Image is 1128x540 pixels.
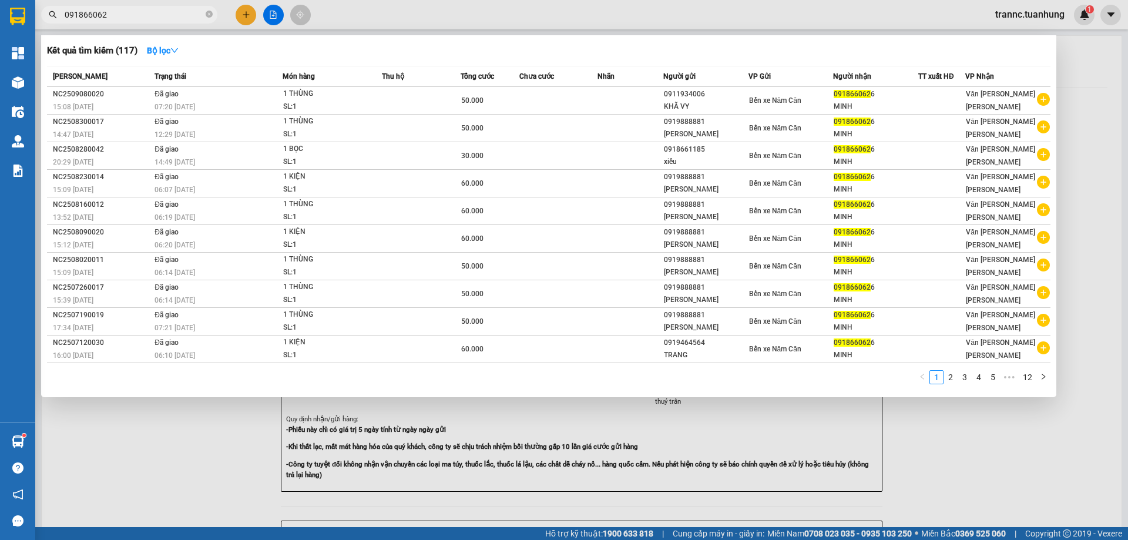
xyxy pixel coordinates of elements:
a: 5 [986,371,999,384]
div: 6 [834,254,918,266]
span: 50.000 [461,124,484,132]
div: 1 KIỆN [283,336,371,349]
span: 091866062 [834,90,871,98]
span: Bến xe Năm Căn [749,234,801,243]
a: 1 [930,371,943,384]
div: [PERSON_NAME] [664,266,748,279]
div: NC2508230014 [53,171,151,183]
span: 091866062 [834,118,871,126]
span: Văn [PERSON_NAME] [PERSON_NAME] [966,145,1035,166]
div: TRANG [664,349,748,361]
h3: Kết quả tìm kiếm ( 117 ) [47,45,137,57]
span: 091866062 [834,338,871,347]
div: NC2507190019 [53,309,151,321]
a: 12 [1019,371,1036,384]
div: 1 THÙNG [283,198,371,211]
div: [PERSON_NAME] [664,321,748,334]
span: 15:08 [DATE] [53,103,93,111]
span: notification [12,489,23,500]
span: 06:20 [DATE] [155,241,195,249]
span: 14:49 [DATE] [155,158,195,166]
span: 17:34 [DATE] [53,324,93,332]
span: TT xuất HĐ [918,72,954,81]
div: 0919888881 [664,226,748,239]
div: 0919464564 [664,337,748,349]
li: 1 [929,370,944,384]
div: MINH [834,321,918,334]
span: plus-circle [1037,341,1050,354]
span: 60.000 [461,207,484,215]
span: close-circle [206,9,213,21]
div: SL: 1 [283,349,371,362]
span: Bến xe Năm Căn [749,290,801,298]
span: Trạng thái [155,72,186,81]
li: 4 [972,370,986,384]
div: 1 KIỆN [283,226,371,239]
span: Văn [PERSON_NAME] [PERSON_NAME] [966,90,1035,111]
span: 091866062 [834,173,871,181]
div: xiếu [664,156,748,168]
div: 1 THÙNG [283,115,371,128]
span: Văn [PERSON_NAME] [PERSON_NAME] [966,311,1035,332]
span: Đã giao [155,200,179,209]
span: 091866062 [834,311,871,319]
span: 50.000 [461,290,484,298]
span: close-circle [206,11,213,18]
div: SL: 1 [283,294,371,307]
div: NC2508090020 [53,226,151,239]
div: 6 [834,337,918,349]
span: Đã giao [155,173,179,181]
div: [PERSON_NAME] [664,183,748,196]
a: 2 [944,371,957,384]
span: Nhãn [597,72,615,81]
span: VP Gửi [748,72,771,81]
sup: 1 [22,434,26,437]
span: plus-circle [1037,93,1050,106]
div: SL: 1 [283,239,371,251]
span: down [170,46,179,55]
li: Next Page [1036,370,1050,384]
a: 4 [972,371,985,384]
span: Văn [PERSON_NAME] [PERSON_NAME] [966,228,1035,249]
span: 50.000 [461,262,484,270]
span: Bến xe Năm Căn [749,124,801,132]
img: warehouse-icon [12,76,24,89]
div: NC2508160012 [53,199,151,211]
span: 30.000 [461,152,484,160]
span: Bến xe Năm Căn [749,152,801,160]
span: Đã giao [155,256,179,264]
span: Bến xe Năm Căn [749,317,801,326]
span: 06:10 [DATE] [155,351,195,360]
span: Văn [PERSON_NAME] [PERSON_NAME] [966,118,1035,139]
span: plus-circle [1037,231,1050,244]
div: MINH [834,349,918,361]
li: 12 [1019,370,1036,384]
div: 6 [834,116,918,128]
span: 16:00 [DATE] [53,351,93,360]
div: 1 KIỆN [283,170,371,183]
span: Văn [PERSON_NAME] [PERSON_NAME] [966,173,1035,194]
span: Thu hộ [382,72,404,81]
div: 0918661185 [664,143,748,156]
li: 2 [944,370,958,384]
span: Tổng cước [461,72,494,81]
span: Đã giao [155,283,179,291]
div: [PERSON_NAME] [664,128,748,140]
li: 5 [986,370,1000,384]
span: Bến xe Năm Căn [749,179,801,187]
div: 6 [834,281,918,294]
div: MINH [834,239,918,251]
span: Bến xe Năm Căn [749,345,801,353]
li: Next 5 Pages [1000,370,1019,384]
div: [PERSON_NAME] [664,239,748,251]
span: 60.000 [461,179,484,187]
div: 0911934006 [664,88,748,100]
div: NC2508020011 [53,254,151,266]
div: 0919888881 [664,116,748,128]
span: Văn [PERSON_NAME] [PERSON_NAME] [966,338,1035,360]
div: MINH [834,100,918,113]
span: 15:09 [DATE] [53,186,93,194]
span: search [49,11,57,19]
span: Văn [PERSON_NAME] [PERSON_NAME] [966,200,1035,222]
span: 07:20 [DATE] [155,103,195,111]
